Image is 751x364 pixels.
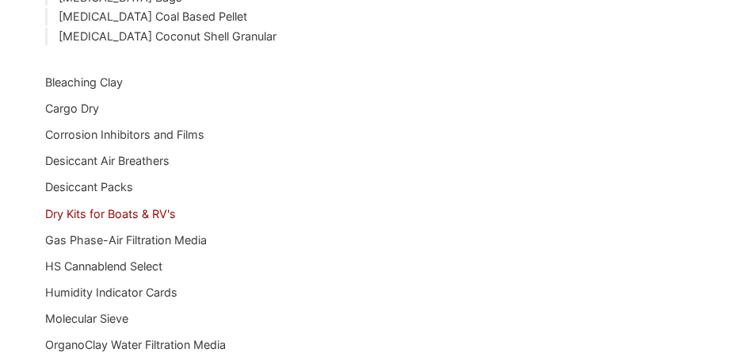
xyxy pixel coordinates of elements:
[45,285,177,299] a: Humidity Indicator Cards
[45,102,99,115] a: Cargo Dry
[45,154,170,167] a: Desiccant Air Breathers
[45,75,123,89] a: Bleaching Clay
[45,259,162,273] a: HS Cannablend Select
[45,128,204,141] a: Corrosion Inhibitors and Films
[45,180,133,193] a: Desiccant Packs
[45,312,128,325] a: Molecular Sieve
[45,207,176,220] a: Dry Kits for Boats & RV's
[59,29,276,43] a: [MEDICAL_DATA] Coconut Shell Granular
[45,338,226,351] a: OrganoClay Water Filtration Media
[45,233,207,247] a: Gas Phase-Air Filtration Media
[59,10,247,23] a: [MEDICAL_DATA] Coal Based Pellet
